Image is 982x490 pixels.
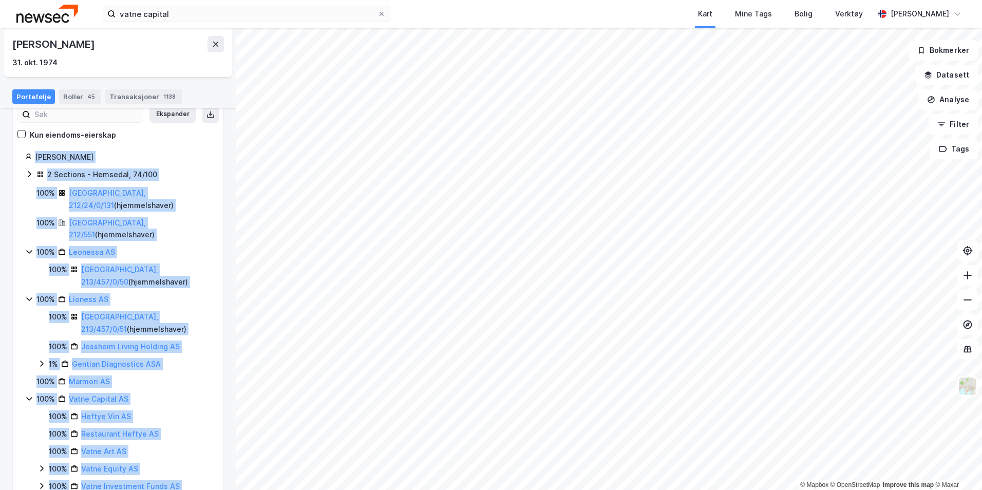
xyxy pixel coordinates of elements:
[931,441,982,490] iframe: Chat Widget
[69,394,128,403] a: Vatne Capital AS
[49,341,67,353] div: 100%
[958,376,977,396] img: Z
[72,360,161,368] a: Gentian Diagnostics ASA
[698,8,712,20] div: Kart
[49,463,67,475] div: 100%
[69,187,211,212] div: ( hjemmelshaver )
[915,65,978,85] button: Datasett
[800,481,828,488] a: Mapbox
[735,8,772,20] div: Mine Tags
[36,217,55,229] div: 100%
[69,189,146,210] a: [GEOGRAPHIC_DATA], 212/24/0/131
[16,5,78,23] img: newsec-logo.f6e21ccffca1b3a03d2d.png
[69,218,146,239] a: [GEOGRAPHIC_DATA], 212/551
[69,377,110,386] a: Marmori AS
[49,410,67,423] div: 100%
[81,464,138,473] a: Vatne Equity AS
[49,358,58,370] div: 1%
[36,246,55,258] div: 100%
[69,248,115,256] a: Leonessa AS
[59,89,101,104] div: Roller
[81,265,158,286] a: [GEOGRAPHIC_DATA], 213/457/0/50
[81,311,211,335] div: ( hjemmelshaver )
[931,441,982,490] div: Kontrollprogram for chat
[81,263,211,288] div: ( hjemmelshaver )
[30,129,116,141] div: Kun eiendoms-eierskap
[81,312,158,333] a: [GEOGRAPHIC_DATA], 213/457/0/51
[36,375,55,388] div: 100%
[47,168,157,181] div: 2 Sections - Hemsedal, 74/100
[30,107,143,122] input: Søk
[69,295,108,304] a: Lioness AS
[835,8,863,20] div: Verktøy
[81,447,126,456] a: Vatne Art AS
[69,217,211,241] div: ( hjemmelshaver )
[12,56,58,69] div: 31. okt. 1974
[909,40,978,61] button: Bokmerker
[830,481,880,488] a: OpenStreetMap
[49,263,67,276] div: 100%
[36,187,55,199] div: 100%
[49,428,67,440] div: 100%
[85,91,97,102] div: 45
[883,481,934,488] a: Improve this map
[49,311,67,323] div: 100%
[929,114,978,135] button: Filter
[49,445,67,458] div: 100%
[149,106,196,123] button: Ekspander
[12,89,55,104] div: Portefølje
[81,412,131,421] a: Heftye Vin AS
[161,91,178,102] div: 1138
[35,151,211,163] div: [PERSON_NAME]
[36,393,55,405] div: 100%
[930,139,978,159] button: Tags
[795,8,813,20] div: Bolig
[12,36,97,52] div: [PERSON_NAME]
[105,89,182,104] div: Transaksjoner
[81,342,180,351] a: Jessheim Living Holding AS
[81,429,159,438] a: Restaurant Heftye AS
[116,6,377,22] input: Søk på adresse, matrikkel, gårdeiere, leietakere eller personer
[918,89,978,110] button: Analyse
[891,8,949,20] div: [PERSON_NAME]
[36,293,55,306] div: 100%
